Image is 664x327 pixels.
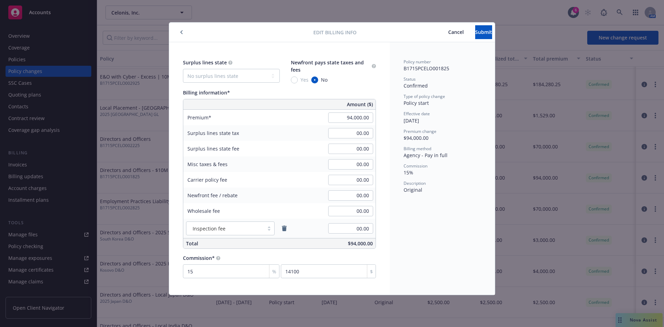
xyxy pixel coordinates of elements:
[404,76,416,82] span: Status
[404,163,427,169] span: Commission
[404,187,422,193] span: Original
[187,145,239,152] span: Surplus lines state fee
[187,130,239,136] span: Surplus lines state tax
[313,29,357,36] span: Edit billing info
[328,159,373,170] input: 0.00
[404,111,430,117] span: Effective date
[404,117,419,124] span: [DATE]
[475,25,492,39] button: Submit
[187,176,227,183] span: Carrier policy fee
[404,135,428,141] span: $94,000.00
[404,65,449,72] span: B1715PCELO001825
[404,128,436,134] span: Premium change
[187,192,238,199] span: Newfront fee / rebate
[321,76,328,83] span: No
[183,255,215,261] span: Commission*
[404,180,426,186] span: Description
[183,89,230,96] span: Billing information*
[404,100,429,106] span: Policy start
[280,224,288,233] a: remove
[404,152,448,158] span: Agency - Pay in full
[193,225,225,232] span: Inspection fee
[301,76,308,83] span: Yes
[404,93,445,99] span: Type of policy change
[437,25,475,39] button: Cancel
[187,161,228,167] span: Misc taxes & fees
[186,240,198,247] span: Total
[404,59,431,65] span: Policy number
[311,76,318,83] input: No
[328,206,373,216] input: 0.00
[328,144,373,154] input: 0.00
[187,114,211,121] span: Premium
[448,29,464,35] span: Cancel
[328,112,373,123] input: 0.00
[183,59,227,66] span: Surplus lines state
[187,208,220,214] span: Wholesale fee
[291,76,298,83] input: Yes
[291,59,364,73] span: Newfront pays state taxes and fees
[328,128,373,138] input: 0.00
[404,169,413,176] span: 15%
[328,190,373,201] input: 0.00
[190,225,260,232] span: Inspection fee
[348,240,373,247] span: $94,000.00
[404,82,428,89] span: Confirmed
[328,175,373,185] input: 0.00
[404,146,431,152] span: Billing method
[475,29,492,35] span: Submit
[272,268,276,275] span: %
[370,268,373,275] span: $
[328,223,373,234] input: 0.00
[347,101,373,108] span: Amount ($)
